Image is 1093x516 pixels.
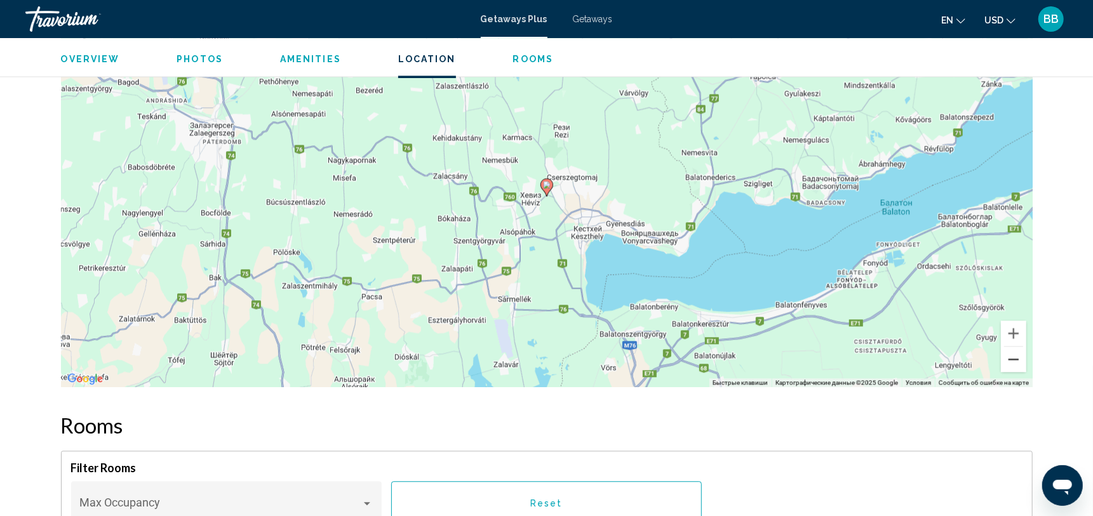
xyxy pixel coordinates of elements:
[573,14,613,24] a: Getaways
[984,11,1016,29] button: Change currency
[939,379,1029,386] a: Сообщить об ошибке на карте
[177,54,223,64] span: Photos
[64,371,106,387] img: Google
[1001,321,1026,346] button: Увеличить
[61,53,120,65] button: Overview
[61,54,120,64] span: Overview
[775,379,898,386] span: Картографические данные ©2025 Google
[713,378,768,387] button: Быстрые клавиши
[1043,13,1059,25] span: BB
[984,15,1003,25] span: USD
[398,54,456,64] span: Location
[177,53,223,65] button: Photos
[61,413,1033,438] h2: Rooms
[1042,465,1083,506] iframe: Кнопка запуска окна обмена сообщениями
[481,14,547,24] a: Getaways Plus
[941,15,953,25] span: en
[906,379,931,386] a: Условия
[280,54,341,64] span: Amenities
[64,371,106,387] a: Открыть эту область в Google Картах (в новом окне)
[941,11,965,29] button: Change language
[1035,6,1068,32] button: User Menu
[398,53,456,65] button: Location
[1001,347,1026,372] button: Уменьшить
[71,461,1023,475] h4: Filter Rooms
[530,498,563,508] span: Reset
[25,6,468,32] a: Travorium
[513,53,554,65] button: Rooms
[513,54,554,64] span: Rooms
[280,53,341,65] button: Amenities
